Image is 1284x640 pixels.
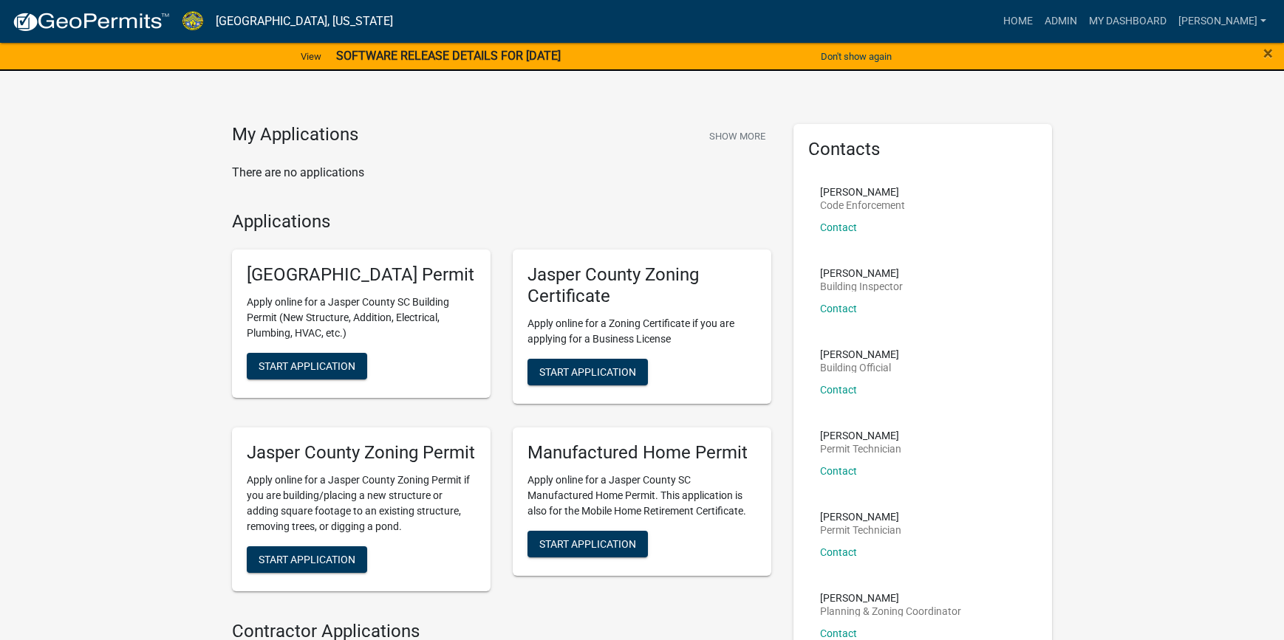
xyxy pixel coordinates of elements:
p: Apply online for a Jasper County Zoning Permit if you are building/placing a new structure or add... [247,472,476,534]
p: [PERSON_NAME] [820,268,903,278]
button: Show More [703,124,771,148]
span: × [1263,43,1273,63]
button: Don't show again [815,44,898,69]
p: [PERSON_NAME] [820,187,905,197]
span: Start Application [259,553,355,565]
a: [GEOGRAPHIC_DATA], [US_STATE] [216,9,393,34]
h5: Contacts [808,139,1037,160]
wm-workflow-list-section: Applications [232,211,771,603]
span: Start Application [539,365,636,377]
a: Contact [820,221,857,233]
a: Contact [820,303,857,314]
button: Start Application [527,531,648,557]
button: Start Application [247,546,367,573]
a: [PERSON_NAME] [1172,7,1272,35]
p: Building Inspector [820,281,903,292]
p: Apply online for a Jasper County SC Manufactured Home Permit. This application is also for the Mo... [527,472,757,519]
span: Start Application [259,360,355,372]
span: Start Application [539,537,636,549]
strong: SOFTWARE RELEASE DETAILS FOR [DATE] [336,49,561,63]
h4: Applications [232,211,771,233]
p: Permit Technician [820,525,901,535]
p: [PERSON_NAME] [820,349,899,359]
a: View [295,44,327,69]
h5: Jasper County Zoning Certificate [527,264,757,307]
p: There are no applications [232,164,771,182]
h5: [GEOGRAPHIC_DATA] Permit [247,264,476,286]
button: Start Application [527,359,648,385]
p: [PERSON_NAME] [820,430,901,441]
h5: Jasper County Zoning Permit [247,442,476,464]
a: Home [997,7,1039,35]
p: [PERSON_NAME] [820,593,961,603]
a: Contact [820,627,857,639]
p: Code Enforcement [820,200,905,210]
a: Admin [1039,7,1083,35]
h5: Manufactured Home Permit [527,442,757,464]
button: Start Application [247,353,367,379]
p: Apply online for a Jasper County SC Building Permit (New Structure, Addition, Electrical, Plumbin... [247,295,476,341]
img: Jasper County, South Carolina [182,11,204,31]
p: [PERSON_NAME] [820,512,901,522]
a: Contact [820,384,857,396]
a: Contact [820,465,857,477]
a: Contact [820,546,857,558]
a: My Dashboard [1083,7,1172,35]
p: Planning & Zoning Coordinator [820,606,961,616]
button: Close [1263,44,1273,62]
p: Building Official [820,362,899,373]
p: Apply online for a Zoning Certificate if you are applying for a Business License [527,316,757,347]
h4: My Applications [232,124,358,146]
p: Permit Technician [820,444,901,454]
